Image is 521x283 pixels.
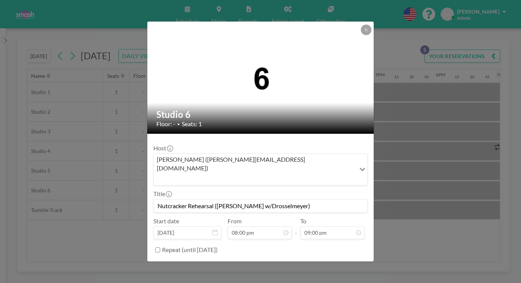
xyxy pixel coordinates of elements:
span: • [177,121,180,127]
label: Title [153,190,171,198]
input: Search for option [154,174,355,184]
div: Search for option [154,154,367,185]
label: Start date [153,217,179,225]
span: Seats: 1 [182,120,202,128]
span: [PERSON_NAME] ([PERSON_NAME][EMAIL_ADDRESS][DOMAIN_NAME]) [155,155,354,172]
label: To [300,217,306,225]
span: Floor: - [156,120,175,128]
h2: Studio 6 [156,109,365,120]
img: 537.png [147,59,374,96]
label: From [228,217,242,225]
span: - [295,220,297,237]
label: Repeat (until [DATE]) [162,246,218,254]
label: Host [153,144,172,152]
input: Rachel's reservation [154,199,367,212]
